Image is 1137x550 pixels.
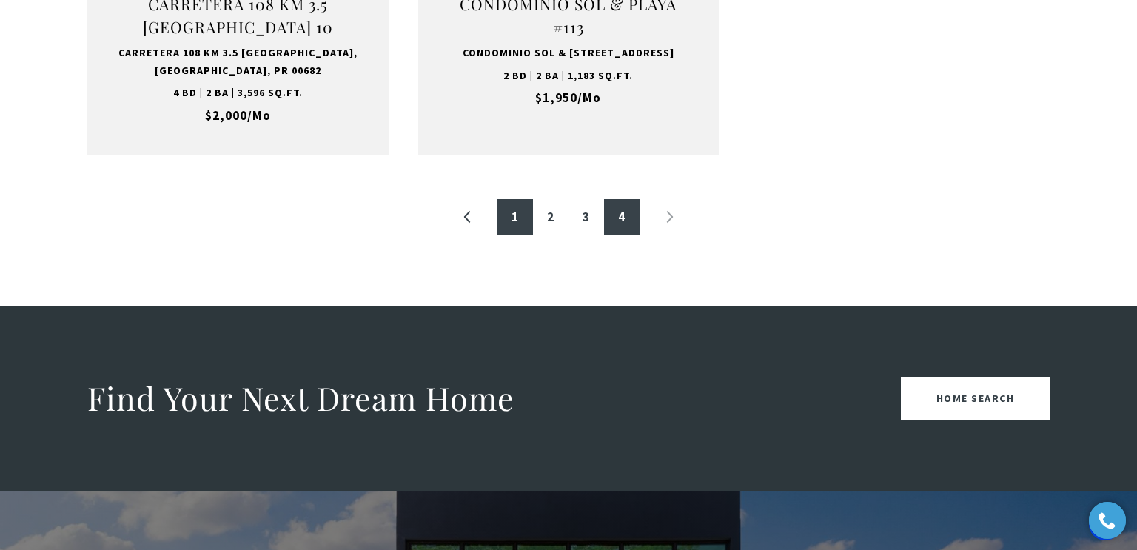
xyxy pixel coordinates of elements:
li: Previous page [450,199,486,235]
a: 1 [497,199,533,235]
a: « [450,199,486,235]
h2: Find Your Next Dream Home [87,378,514,419]
a: 3 [568,199,604,235]
a: 2 [533,199,568,235]
a: 4 [604,199,640,235]
a: Home Search [901,377,1050,420]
